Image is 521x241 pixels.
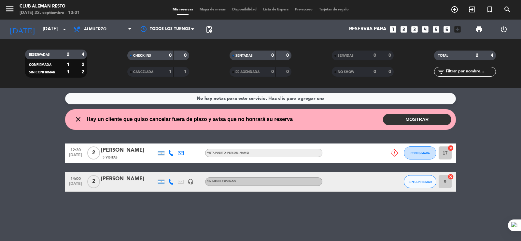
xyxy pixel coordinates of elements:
i: cancel [447,145,454,151]
i: search [503,6,511,13]
strong: 0 [388,53,392,58]
div: [DATE] 22. septiembre - 13:01 [20,10,80,16]
strong: 1 [169,69,172,74]
button: MOSTRAR [383,114,451,125]
span: SENTADAS [235,54,253,57]
strong: 0 [373,69,376,74]
span: 2 [87,146,100,159]
span: CHECK INS [133,54,151,57]
strong: 2 [82,70,86,74]
span: 5 Visitas [103,155,118,160]
div: [PERSON_NAME] [101,175,156,183]
i: looks_two [400,25,408,34]
i: looks_4 [421,25,429,34]
strong: 2 [476,53,478,58]
span: CONFIRMADA [29,63,51,67]
strong: 0 [373,53,376,58]
span: CONFIRMADA [411,151,430,155]
span: VISTA PUERTO [PERSON_NAME] [207,152,249,154]
i: looks_3 [410,25,419,34]
span: Disponibilidad [229,8,260,11]
div: [PERSON_NAME] [101,146,156,155]
span: Reservas para [349,26,387,32]
button: SIN CONFIRMAR [404,175,436,188]
span: Tarjetas de regalo [316,8,352,11]
span: [DATE] [67,182,84,189]
span: SIN CONFIRMAR [409,180,432,184]
span: SERVIDAS [338,54,354,57]
i: looks_6 [443,25,451,34]
strong: 0 [184,53,188,58]
strong: 0 [286,69,290,74]
span: Mis reservas [169,8,196,11]
i: turned_in_not [486,6,494,13]
div: LOG OUT [491,20,516,39]
i: arrow_drop_down [61,25,68,33]
span: NO SHOW [338,70,354,74]
span: Mapa de mesas [196,8,229,11]
div: No hay notas para este servicio. Haz clic para agregar una [197,95,325,102]
i: close [74,115,82,123]
i: exit_to_app [468,6,476,13]
span: TOTAL [438,54,448,57]
span: RE AGENDADA [235,70,260,74]
span: print [475,25,483,33]
i: menu [5,4,15,14]
i: filter_list [437,68,445,76]
span: Almuerzo [84,27,106,32]
strong: 0 [169,53,172,58]
button: CONFIRMADA [404,146,436,159]
button: menu [5,4,15,16]
strong: 1 [67,62,69,67]
span: RESERVADAS [29,53,50,56]
i: looks_one [389,25,397,34]
strong: 0 [271,53,274,58]
i: power_settings_new [500,25,508,33]
strong: 2 [67,52,69,57]
span: 12:30 [67,146,84,153]
strong: 4 [491,53,495,58]
span: CANCELADA [133,70,153,74]
i: looks_5 [432,25,440,34]
div: Club aleman resto [20,3,80,10]
strong: 1 [184,69,188,74]
span: 2 [87,175,100,188]
i: [DATE] [5,22,39,37]
span: Lista de Espera [260,8,292,11]
i: add_box [453,25,462,34]
span: Pre-acceso [292,8,316,11]
strong: 0 [286,53,290,58]
span: SIN CONFIRMAR [29,71,55,74]
span: Sin menú asignado [207,180,236,183]
input: Filtrar por nombre... [445,68,496,75]
i: headset_mic [188,179,193,185]
span: pending_actions [205,25,213,33]
i: add_circle_outline [451,6,458,13]
strong: 1 [67,70,69,74]
strong: 0 [388,69,392,74]
strong: 2 [82,62,86,67]
span: 14:00 [67,174,84,182]
i: cancel [447,173,454,180]
strong: 0 [271,69,274,74]
span: [DATE] [67,153,84,160]
span: Hay un cliente que quiso cancelar fuera de plazo y avisa que no honrará su reserva [87,115,293,124]
strong: 4 [82,52,86,57]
